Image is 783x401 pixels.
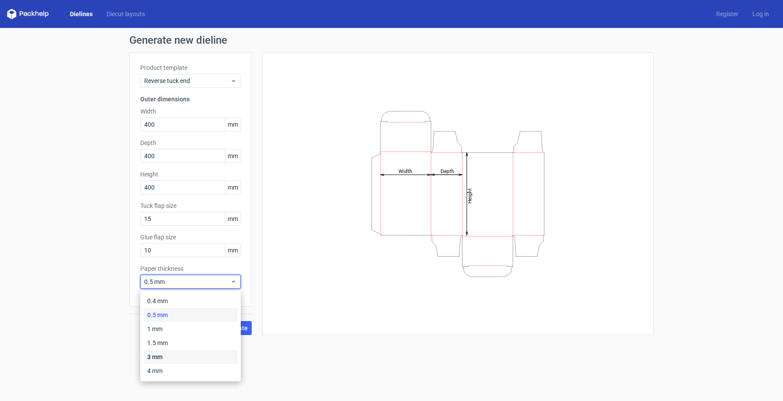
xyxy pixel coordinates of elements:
[140,138,241,147] label: Depth
[144,76,230,85] span: Reverse tuck end
[140,63,241,72] label: Product template
[144,322,237,336] div: 1 mm
[225,118,240,131] span: mm
[225,181,240,194] span: mm
[140,264,241,273] label: Paper thickness
[63,10,100,18] a: Dielines
[225,212,240,225] span: mm
[144,350,237,364] div: 3 mm
[225,149,240,162] span: mm
[129,35,654,45] h1: Generate new dieline
[144,336,237,350] div: 1.5 mm
[144,308,237,322] div: 0.5 mm
[140,233,241,242] label: Glue flap size
[140,107,241,116] label: Width
[144,364,237,378] div: 4 mm
[100,10,152,18] a: Diecut layouts
[467,188,473,203] tspan: Height
[745,10,776,18] a: Log in
[225,244,240,257] span: mm
[398,168,412,174] tspan: Width
[140,95,241,104] h3: Outer dimensions
[140,170,241,179] label: Height
[144,294,237,308] div: 0.4 mm
[144,277,230,286] span: 0.5 mm
[440,168,454,174] tspan: Depth
[140,201,241,210] label: Tuck flap size
[709,10,745,18] a: Register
